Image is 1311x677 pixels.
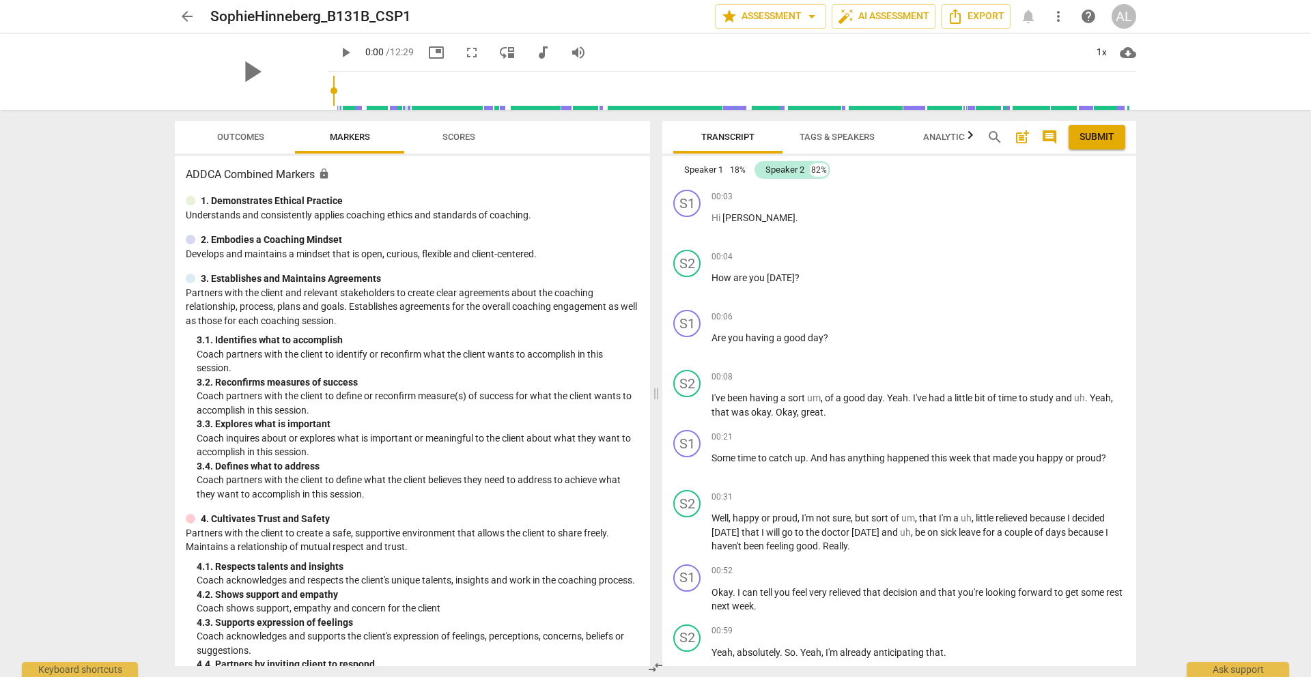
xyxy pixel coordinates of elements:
span: great [801,407,823,418]
span: bit [974,392,987,403]
span: time [998,392,1019,403]
span: [DATE] [851,527,882,538]
span: having [746,332,776,343]
button: Picture in picture [424,40,449,65]
span: Tags & Speakers [800,132,875,142]
span: , [851,513,855,523]
button: Assessment [715,4,826,29]
span: . [733,587,737,598]
span: I'm [802,513,816,523]
span: . [1085,392,1090,403]
span: , [821,647,826,658]
span: decided [1072,513,1105,523]
span: catch [769,452,795,463]
span: next [711,601,732,611]
span: auto_fix_high [838,8,854,25]
div: 4. 2. Shows support and empathy [197,588,639,602]
span: . [847,541,850,551]
span: forward [1018,587,1054,598]
span: good [796,541,818,551]
p: Coach partners with the client to identify or reconfirm what the client wants to accomplish in th... [197,347,639,375]
span: Markers [330,132,370,142]
button: Export [941,4,1011,29]
div: 18% [729,163,747,177]
div: 4. 1. Respects talents and insights [197,560,639,574]
span: absolutely [737,647,780,658]
span: day [808,332,823,343]
span: has [830,452,847,463]
p: 3. Establishes and Maintains Agreements [201,272,381,286]
button: AI Assessment [832,4,935,29]
span: up [795,452,806,463]
button: Please Do Not Submit until your Assessment is Complete [1069,125,1125,149]
div: 3. 1. Identifies what to accomplish [197,333,639,347]
span: 00:52 [711,565,733,577]
div: Change speaker [673,190,701,217]
span: I've [711,392,727,403]
span: AI Assessment [838,8,929,25]
span: And [810,452,830,463]
span: arrow_drop_down [804,8,820,25]
span: ? [1101,452,1106,463]
div: 4. 4. Partners by inviting client to respond [197,657,639,672]
span: and [920,587,938,598]
span: ? [795,272,800,283]
p: 2. Embodies a Coaching Mindset [201,233,342,247]
span: good [784,332,808,343]
span: sort [788,392,807,403]
span: the [806,527,821,538]
button: AL [1112,4,1136,29]
span: was [731,407,751,418]
span: Filler word [1074,392,1085,403]
p: Coach shows support, empathy and concern for the client [197,601,639,616]
div: Change speaker [673,490,701,517]
span: Are [711,332,728,343]
span: that [742,527,761,538]
span: 00:04 [711,251,733,263]
span: having [750,392,780,403]
span: 00:21 [711,431,733,443]
span: I [737,587,742,598]
div: Change speaker [673,624,701,652]
span: of [987,392,998,403]
span: Assessment [721,8,820,25]
button: View player as separate pane [495,40,520,65]
span: to [1019,392,1030,403]
p: Coach inquires about or explores what is important or meaningful to the client about what they wa... [197,431,639,459]
span: 00:59 [711,625,733,637]
span: 0:00 [365,46,384,57]
span: Okay [711,587,733,598]
span: that [919,513,939,523]
div: Keyboard shortcuts [22,662,138,677]
span: I'm [826,647,840,658]
span: . [795,647,800,658]
span: happy [733,513,761,523]
span: play_arrow [337,44,354,61]
span: , [911,527,915,538]
span: play_arrow [234,54,269,89]
span: little [976,513,996,523]
span: [PERSON_NAME] [722,212,795,223]
span: How [711,272,733,283]
span: that [863,587,883,598]
span: that [711,407,731,418]
span: you [728,332,746,343]
span: of [1034,527,1045,538]
span: Filler word [900,527,911,538]
span: post_add [1014,129,1030,145]
span: get [1065,587,1081,598]
span: and [1056,392,1074,403]
div: Change speaker [673,564,701,592]
span: Yeah [1090,392,1111,403]
span: . [754,601,757,611]
p: Coach acknowledges and supports the client's expression of feelings, perceptions, concerns, belie... [197,629,639,657]
span: you [774,587,792,598]
span: sort [871,513,890,523]
span: a [776,332,784,343]
span: I've [913,392,929,403]
span: comment [1041,129,1058,145]
span: very [809,587,829,598]
div: 4. 3. Supports expression of feelings [197,616,639,630]
span: star [721,8,737,25]
span: relieved [996,513,1030,523]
